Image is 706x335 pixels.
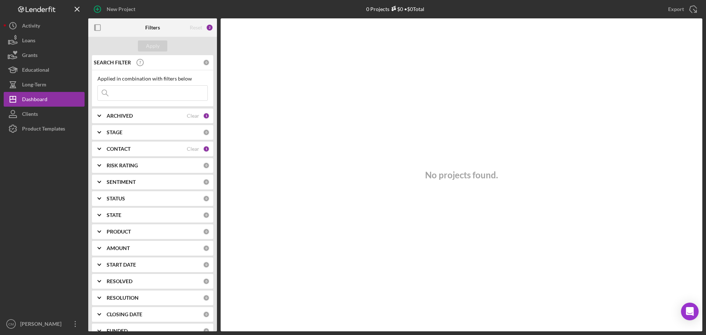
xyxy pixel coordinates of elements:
div: Export [668,2,684,17]
button: Educational [4,63,85,77]
div: 0 [203,328,210,334]
b: FUNDED [107,328,128,334]
div: 0 [203,179,210,185]
button: Apply [138,40,167,51]
b: CONTACT [107,146,131,152]
button: CM[PERSON_NAME] [4,317,85,331]
b: RISK RATING [107,163,138,168]
button: Dashboard [4,92,85,107]
div: Reset [190,25,202,31]
div: Clients [22,107,38,123]
text: CM [8,322,14,326]
div: [PERSON_NAME] [18,317,66,333]
b: AMOUNT [107,245,130,251]
div: Clear [187,146,199,152]
div: New Project [107,2,135,17]
div: Loans [22,33,35,50]
button: Export [661,2,702,17]
b: SEARCH FILTER [94,60,131,65]
button: Clients [4,107,85,121]
div: 0 [203,295,210,301]
div: 0 [203,59,210,66]
div: Dashboard [22,92,47,108]
div: 1 [203,146,210,152]
h3: No projects found. [425,170,498,180]
div: 0 [203,212,210,218]
div: 0 [203,261,210,268]
b: ARCHIVED [107,113,133,119]
div: 0 Projects • $0 Total [366,6,424,12]
b: RESOLVED [107,278,132,284]
b: STATE [107,212,121,218]
div: Product Templates [22,121,65,138]
div: 0 [203,311,210,318]
b: CLOSING DATE [107,311,142,317]
div: 1 [203,113,210,119]
div: 0 [203,162,210,169]
div: Open Intercom Messenger [681,303,699,320]
div: Clear [187,113,199,119]
div: Long-Term [22,77,46,94]
button: Activity [4,18,85,33]
div: 0 [203,195,210,202]
b: STAGE [107,129,122,135]
b: START DATE [107,262,136,268]
b: RESOLUTION [107,295,139,301]
button: Product Templates [4,121,85,136]
div: 0 [203,129,210,136]
button: Grants [4,48,85,63]
b: Filters [145,25,160,31]
b: SENTIMENT [107,179,136,185]
b: PRODUCT [107,229,131,235]
div: 2 [206,24,213,31]
div: Educational [22,63,49,79]
div: 0 [203,245,210,252]
div: 0 [203,278,210,285]
div: Applied in combination with filters below [97,76,208,82]
button: New Project [88,2,143,17]
button: Long-Term [4,77,85,92]
div: Apply [146,40,160,51]
div: 0 [203,228,210,235]
div: $0 [389,6,403,12]
button: Loans [4,33,85,48]
b: STATUS [107,196,125,202]
div: Grants [22,48,38,64]
div: Activity [22,18,40,35]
